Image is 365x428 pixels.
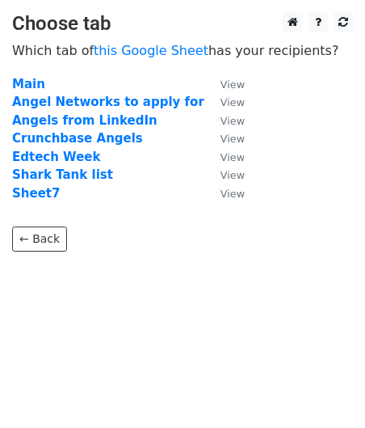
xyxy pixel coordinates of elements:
[12,167,113,182] a: Shark Tank list
[220,133,245,145] small: View
[220,151,245,163] small: View
[204,77,245,91] a: View
[220,115,245,127] small: View
[94,43,208,58] a: this Google Sheet
[12,186,60,201] a: Sheet7
[220,188,245,200] small: View
[12,42,353,59] p: Which tab of has your recipients?
[204,113,245,128] a: View
[12,77,45,91] a: Main
[12,150,100,164] a: Edtech Week
[204,186,245,201] a: View
[220,96,245,108] small: View
[12,95,204,109] a: Angel Networks to apply for
[12,227,67,252] a: ← Back
[12,113,157,128] a: Angels from LinkedIn
[12,131,143,146] a: Crunchbase Angels
[204,95,245,109] a: View
[12,12,353,36] h3: Choose tab
[204,167,245,182] a: View
[204,150,245,164] a: View
[204,131,245,146] a: View
[220,169,245,181] small: View
[220,78,245,91] small: View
